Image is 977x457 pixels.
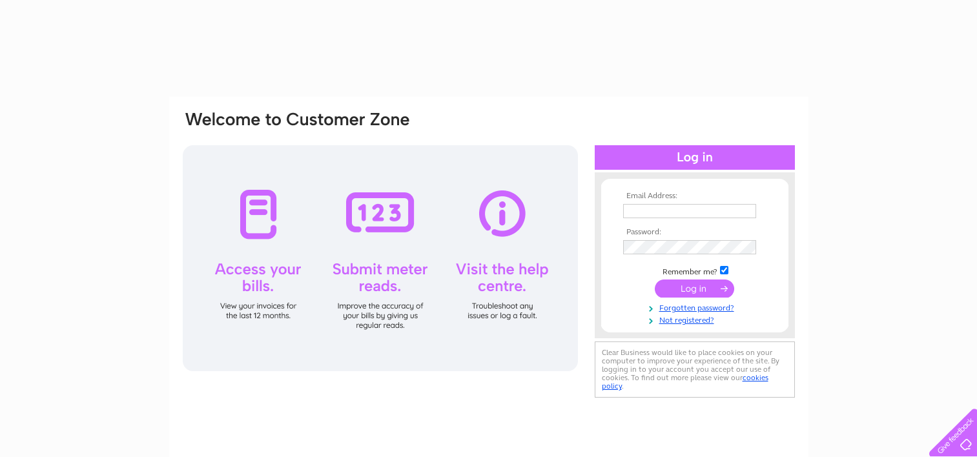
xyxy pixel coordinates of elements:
[595,341,795,398] div: Clear Business would like to place cookies on your computer to improve your experience of the sit...
[620,192,770,201] th: Email Address:
[623,313,770,325] a: Not registered?
[602,373,768,391] a: cookies policy
[655,279,734,298] input: Submit
[623,301,770,313] a: Forgotten password?
[620,264,770,277] td: Remember me?
[620,228,770,237] th: Password:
